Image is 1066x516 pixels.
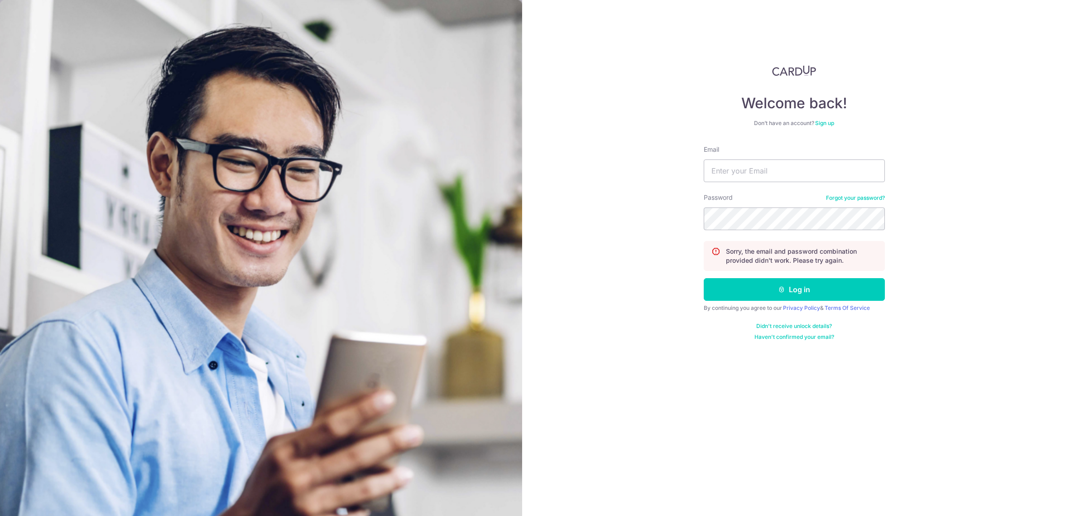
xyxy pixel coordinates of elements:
[704,120,885,127] div: Don’t have an account?
[726,247,877,265] p: Sorry, the email and password combination provided didn't work. Please try again.
[825,304,870,311] a: Terms Of Service
[704,278,885,301] button: Log in
[756,323,832,330] a: Didn't receive unlock details?
[783,304,820,311] a: Privacy Policy
[704,159,885,182] input: Enter your Email
[704,304,885,312] div: By continuing you agree to our &
[704,94,885,112] h4: Welcome back!
[704,193,733,202] label: Password
[754,333,834,341] a: Haven't confirmed your email?
[815,120,834,126] a: Sign up
[826,194,885,202] a: Forgot your password?
[772,65,816,76] img: CardUp Logo
[704,145,719,154] label: Email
